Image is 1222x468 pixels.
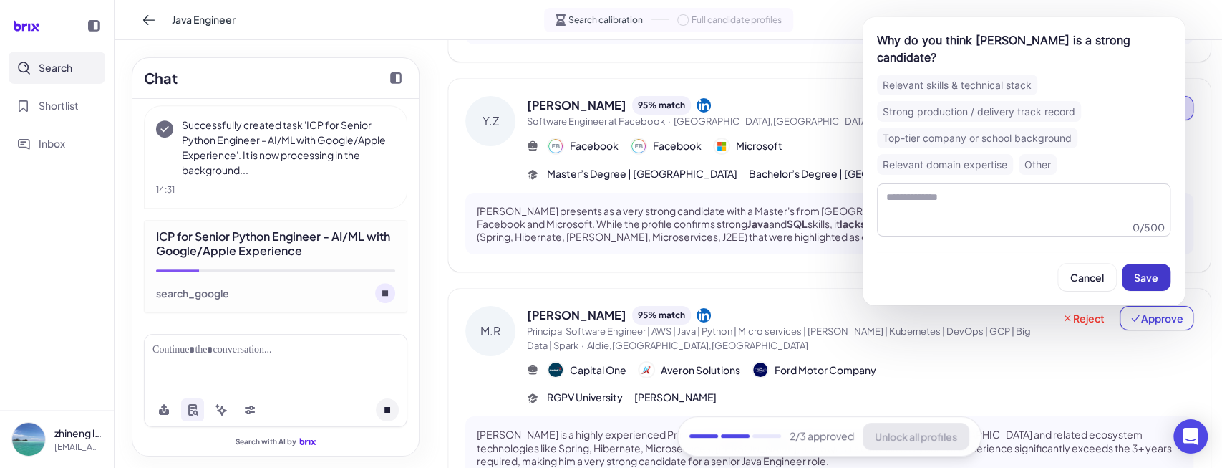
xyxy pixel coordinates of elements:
span: Principal Software Engineer | AWS | Java | Python | Micro services | [PERSON_NAME] | Kubernetes |... [527,325,1031,351]
div: Relevant skills & technical stack [877,75,1037,95]
img: 公司logo [714,139,729,153]
span: Software Engineer at Facebook [527,115,665,127]
span: Microsoft [736,138,782,153]
span: 2 /3 approved [790,429,854,444]
div: Relevant domain expertise [877,154,1013,175]
img: 公司logo [631,139,646,153]
span: Master’s Degree | [GEOGRAPHIC_DATA] [547,166,737,181]
img: 公司logo [548,363,563,377]
div: Top-tier company or school background [877,128,1077,148]
span: Averon Solutions [661,363,740,378]
div: M.R [465,306,515,356]
div: Why do you think [PERSON_NAME] is a strong candidate? [877,32,1170,66]
button: Cancel [1058,264,1116,291]
span: · [668,115,671,127]
span: Java Engineer [172,12,236,27]
img: a87eed28fccf43d19bce8e48793c580c.jpg [12,423,45,456]
button: Save [1122,264,1170,291]
div: search_google [156,286,229,300]
span: Ford Motor Company [775,363,876,378]
span: Save [1134,271,1158,284]
span: Approve [1130,311,1183,325]
span: [GEOGRAPHIC_DATA],[GEOGRAPHIC_DATA],[GEOGRAPHIC_DATA] [674,115,969,127]
img: 公司logo [753,363,767,377]
p: zhineng laizhineng [54,426,102,441]
p: [PERSON_NAME] is a highly experienced Principal Software Engineer with a strong background in [GE... [477,428,1182,467]
span: Inbox [39,136,65,151]
span: Capital One [570,363,626,378]
button: Inbox [9,128,105,160]
p: [EMAIL_ADDRESS][DOMAIN_NAME] [54,441,102,454]
div: 95 % match [632,96,691,115]
span: [PERSON_NAME] [634,390,717,405]
button: Cancel request [376,398,399,421]
img: 公司logo [548,139,563,153]
span: Cancel [1070,271,1104,284]
span: RGPV University [547,390,623,405]
p: [PERSON_NAME] presents as a very strong candidate with a Master's from [GEOGRAPHIC_DATA] and exte... [477,204,1182,244]
span: Facebook [570,138,619,153]
span: Facebook [653,138,702,153]
div: Y.Z [465,96,515,146]
button: Collapse chat [384,67,407,90]
div: 95 % match [632,306,691,325]
div: 0 / 500 [1133,220,1165,234]
span: Shortlist [39,98,79,113]
button: Approve [1120,306,1193,330]
div: Other [1019,154,1057,175]
p: Successfully created task 'ICP for Senior Python Engineer - AI/ML with Google/Apple Experience'. ... [182,118,395,178]
span: Aldie,[GEOGRAPHIC_DATA],[GEOGRAPHIC_DATA] [587,340,808,351]
span: Search [39,60,72,75]
span: [PERSON_NAME] [527,97,626,114]
button: Search [9,52,105,84]
div: Strong production / delivery track record [877,101,1081,122]
span: Search calibration [568,14,643,27]
div: 14:31 [156,183,395,196]
div: ICP for Senior Python Engineer - AI/ML with Google/Apple Experience [156,229,395,258]
span: Reject [1062,311,1105,325]
strong: Java [747,217,769,230]
span: · [581,340,584,351]
img: 公司logo [639,363,654,377]
strong: SQL [787,217,808,230]
button: Shortlist [9,90,105,122]
div: Open Intercom Messenger [1173,419,1208,454]
h2: Chat [144,67,178,89]
span: Search with AI by [236,437,296,446]
span: Bachelor’s Degree | [GEOGRAPHIC_DATA] [749,166,949,181]
span: [PERSON_NAME] [527,307,626,324]
strong: lacks explicit mention of experience [840,217,1017,230]
button: Reject [1052,306,1114,330]
span: Full candidate profiles [692,14,782,27]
